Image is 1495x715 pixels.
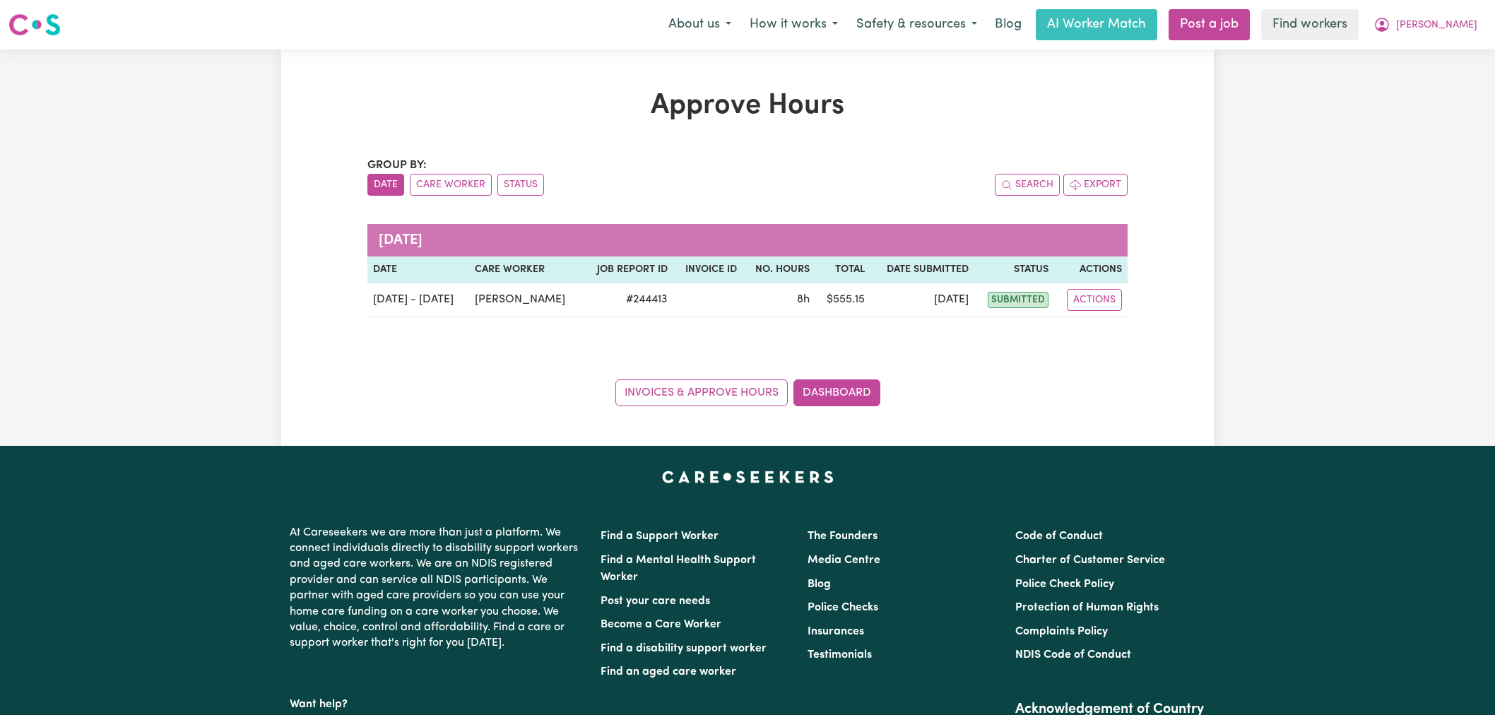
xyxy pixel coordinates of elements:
[1015,602,1159,613] a: Protection of Human Rights
[8,12,61,37] img: Careseekers logo
[1067,289,1122,311] button: Actions
[870,283,974,317] td: [DATE]
[582,256,673,283] th: Job Report ID
[582,283,673,317] td: # 244413
[601,643,767,654] a: Find a disability support worker
[662,471,834,483] a: Careseekers home page
[988,292,1048,308] span: submitted
[673,256,743,283] th: Invoice ID
[469,256,582,283] th: Care worker
[793,379,880,406] a: Dashboard
[615,379,788,406] a: Invoices & Approve Hours
[410,174,492,196] button: sort invoices by care worker
[808,555,880,566] a: Media Centre
[1364,10,1487,40] button: My Account
[8,8,61,41] a: Careseekers logo
[1015,649,1131,661] a: NDIS Code of Conduct
[367,89,1128,123] h1: Approve Hours
[808,531,877,542] a: The Founders
[1063,174,1128,196] button: Export
[740,10,847,40] button: How it works
[290,519,584,657] p: At Careseekers we are more than just a platform. We connect individuals directly to disability su...
[797,294,810,305] span: 8 hours
[367,160,427,171] span: Group by:
[870,256,974,283] th: Date Submitted
[367,224,1128,256] caption: [DATE]
[815,256,870,283] th: Total
[367,256,469,283] th: Date
[290,691,584,712] p: Want help?
[601,596,710,607] a: Post your care needs
[808,649,872,661] a: Testimonials
[367,283,469,317] td: [DATE] - [DATE]
[808,626,864,637] a: Insurances
[1036,9,1157,40] a: AI Worker Match
[815,283,870,317] td: $ 555.15
[995,174,1060,196] button: Search
[367,174,404,196] button: sort invoices by date
[1169,9,1250,40] a: Post a job
[469,283,582,317] td: [PERSON_NAME]
[743,256,815,283] th: No. Hours
[497,174,544,196] button: sort invoices by paid status
[1438,658,1484,704] iframe: Button to launch messaging window
[1015,555,1165,566] a: Charter of Customer Service
[1396,18,1477,33] span: [PERSON_NAME]
[659,10,740,40] button: About us
[974,256,1054,283] th: Status
[808,602,878,613] a: Police Checks
[601,619,721,630] a: Become a Care Worker
[1015,626,1108,637] a: Complaints Policy
[1054,256,1128,283] th: Actions
[1015,531,1103,542] a: Code of Conduct
[1015,579,1114,590] a: Police Check Policy
[1261,9,1359,40] a: Find workers
[601,666,736,678] a: Find an aged care worker
[601,531,719,542] a: Find a Support Worker
[601,555,756,583] a: Find a Mental Health Support Worker
[847,10,986,40] button: Safety & resources
[808,579,831,590] a: Blog
[986,9,1030,40] a: Blog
